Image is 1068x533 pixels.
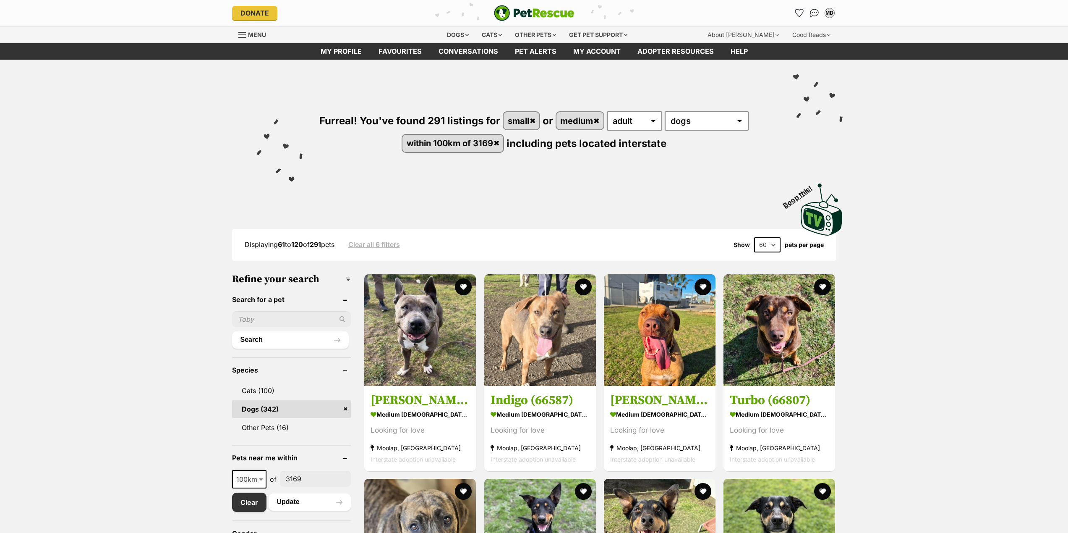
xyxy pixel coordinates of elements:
input: postcode [280,471,351,487]
a: My account [565,43,629,60]
span: Interstate adoption unavailable [610,455,695,462]
label: pets per page [785,242,824,248]
div: About [PERSON_NAME] [702,26,785,43]
h3: [PERSON_NAME] (60897) [610,392,709,408]
div: Looking for love [491,424,590,436]
a: within 100km of 3169 [402,135,503,152]
a: conversations [430,43,507,60]
ul: Account quick links [793,6,836,20]
span: Interstate adoption unavailable [491,455,576,462]
a: Pet alerts [507,43,565,60]
img: Rufus George (60897) - Bull Arab Dog [604,274,715,386]
a: Favourites [370,43,430,60]
a: medium [556,112,603,129]
div: Looking for love [610,424,709,436]
span: 100km [232,470,266,488]
a: Boop this! [801,176,843,237]
span: 100km [233,473,266,485]
a: [PERSON_NAME] (64202) medium [DEMOGRAPHIC_DATA] Dog Looking for love Moolap, [GEOGRAPHIC_DATA] In... [364,386,476,471]
a: Clear all 6 filters [348,241,400,248]
div: Looking for love [730,424,829,436]
button: favourite [695,483,711,500]
a: PetRescue [494,5,574,21]
a: Turbo (66807) medium [DEMOGRAPHIC_DATA] Dog Looking for love Moolap, [GEOGRAPHIC_DATA] Interstate... [723,386,835,471]
strong: 61 [278,240,285,249]
img: logo-e224e6f780fb5917bec1dbf3a21bbac754714ae5b6737aabdf751b685950b380.svg [494,5,574,21]
a: Help [722,43,756,60]
strong: Moolap, [GEOGRAPHIC_DATA] [371,442,470,453]
span: Displaying to of pets [245,240,334,249]
div: Dogs [441,26,475,43]
h3: [PERSON_NAME] (64202) [371,392,470,408]
a: Indigo (66587) medium [DEMOGRAPHIC_DATA] Dog Looking for love Moolap, [GEOGRAPHIC_DATA] Interstat... [484,386,596,471]
h3: Refine your search [232,273,351,285]
button: Search [232,331,349,348]
div: Looking for love [371,424,470,436]
div: Other pets [509,26,562,43]
img: chat-41dd97257d64d25036548639549fe6c8038ab92f7586957e7f3b1b290dea8141.svg [810,9,819,17]
button: favourite [455,278,472,295]
div: Good Reads [786,26,836,43]
a: small [504,112,539,129]
img: Drita (64202) - American Staffordshire Terrier Dog [364,274,476,386]
a: My profile [312,43,370,60]
span: including pets located interstate [507,137,666,149]
button: favourite [575,483,592,500]
span: Menu [248,31,266,38]
span: or [543,115,553,127]
span: Interstate adoption unavailable [730,455,815,462]
strong: 291 [310,240,321,249]
a: Cats (100) [232,382,351,399]
a: Dogs (342) [232,400,351,418]
strong: medium [DEMOGRAPHIC_DATA] Dog [491,408,590,420]
strong: medium [DEMOGRAPHIC_DATA] Dog [371,408,470,420]
a: Adopter resources [629,43,722,60]
strong: Moolap, [GEOGRAPHIC_DATA] [730,442,829,453]
img: PetRescue TV logo [801,184,843,236]
a: Donate [232,6,277,20]
a: Menu [238,26,272,42]
div: Cats [476,26,508,43]
span: Show [734,242,750,248]
button: My account [823,6,836,20]
a: [PERSON_NAME] (60897) medium [DEMOGRAPHIC_DATA] Dog Looking for love Moolap, [GEOGRAPHIC_DATA] In... [604,386,715,471]
a: Other Pets (16) [232,419,351,436]
header: Species [232,366,351,374]
strong: medium [DEMOGRAPHIC_DATA] Dog [610,408,709,420]
button: favourite [575,278,592,295]
strong: Moolap, [GEOGRAPHIC_DATA] [610,442,709,453]
strong: medium [DEMOGRAPHIC_DATA] Dog [730,408,829,420]
span: Furreal! You've found 291 listings for [319,115,500,127]
a: Clear [232,493,266,512]
span: Interstate adoption unavailable [371,455,456,462]
img: Indigo (66587) - Staffordshire Bull Terrier Dog [484,274,596,386]
header: Search for a pet [232,296,351,303]
button: favourite [455,483,472,500]
button: favourite [815,483,831,500]
button: Update [269,494,351,510]
img: Turbo (66807) - Australian Kelpie Dog [723,274,835,386]
a: Conversations [808,6,821,20]
span: of [270,474,277,484]
button: favourite [815,278,831,295]
div: Get pet support [563,26,633,43]
h3: Turbo (66807) [730,392,829,408]
div: MD [825,9,834,17]
span: Boop this! [781,179,820,209]
input: Toby [232,311,351,327]
button: favourite [695,278,711,295]
a: Favourites [793,6,806,20]
h3: Indigo (66587) [491,392,590,408]
strong: Moolap, [GEOGRAPHIC_DATA] [491,442,590,453]
strong: 120 [291,240,303,249]
header: Pets near me within [232,454,351,462]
